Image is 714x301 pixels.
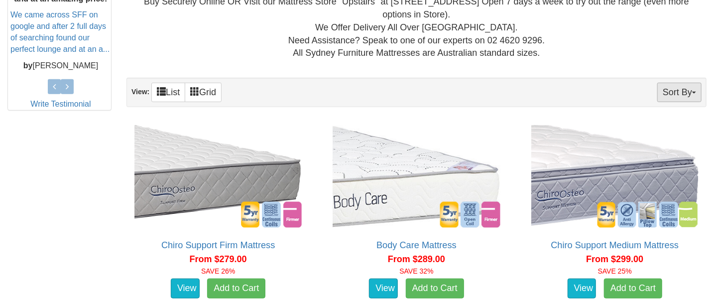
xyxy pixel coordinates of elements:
[23,61,33,70] b: by
[657,83,702,102] button: Sort By
[369,279,398,299] a: View
[551,240,679,250] a: Chiro Support Medium Mattress
[30,100,91,108] a: Write Testimonial
[529,123,701,230] img: Chiro Support Medium Mattress
[598,267,632,275] font: SAVE 25%
[190,254,247,264] span: From $279.00
[10,60,111,72] p: [PERSON_NAME]
[568,279,596,299] a: View
[201,267,235,275] font: SAVE 26%
[151,83,185,102] a: List
[10,10,110,53] a: We came across SFF on google and after 2 full days of searching found our perfect lounge and at a...
[604,279,662,299] a: Add to Cart
[376,240,457,250] a: Body Care Mattress
[399,267,433,275] font: SAVE 32%
[207,279,265,299] a: Add to Cart
[406,279,464,299] a: Add to Cart
[185,83,222,102] a: Grid
[586,254,643,264] span: From $299.00
[132,123,304,230] img: Chiro Support Firm Mattress
[171,279,200,299] a: View
[330,123,502,230] img: Body Care Mattress
[161,240,275,250] a: Chiro Support Firm Mattress
[131,88,149,96] strong: View:
[388,254,445,264] span: From $289.00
